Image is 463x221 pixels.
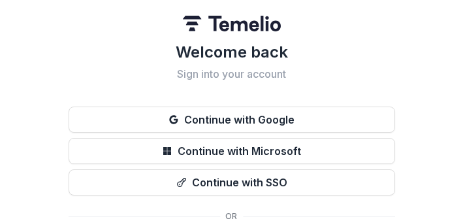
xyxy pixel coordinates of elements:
[69,107,395,133] button: Continue with Google
[69,42,395,63] h1: Welcome back
[69,68,395,80] h2: Sign into your account
[69,138,395,164] button: Continue with Microsoft
[69,169,395,195] button: Continue with SSO
[183,16,281,31] img: Temelio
